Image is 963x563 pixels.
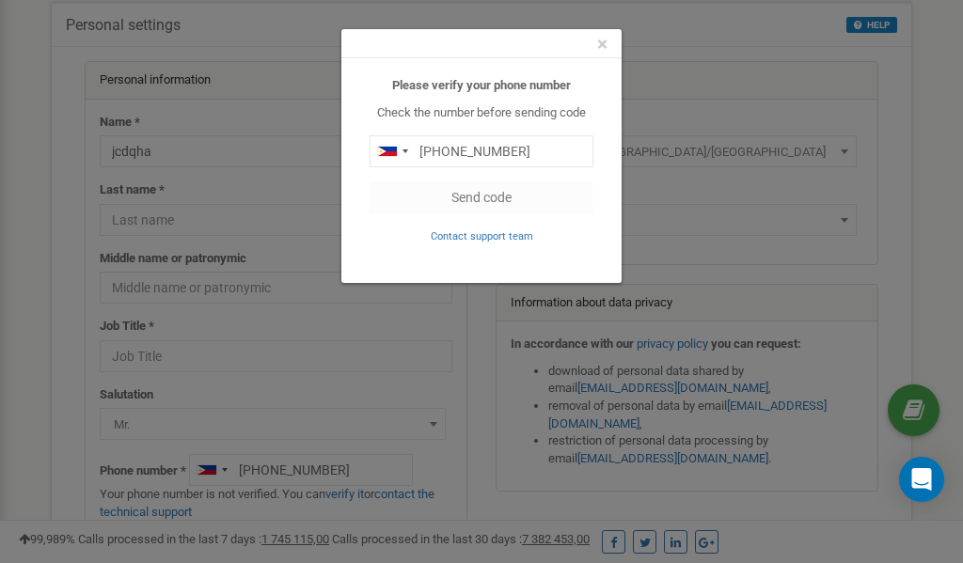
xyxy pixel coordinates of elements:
[899,457,944,502] div: Open Intercom Messenger
[431,228,533,242] a: Contact support team
[370,135,593,167] input: 0905 123 4567
[597,33,608,55] span: ×
[392,78,571,92] b: Please verify your phone number
[370,181,593,213] button: Send code
[597,35,608,55] button: Close
[370,104,593,122] p: Check the number before sending code
[371,136,414,166] div: Telephone country code
[431,230,533,242] small: Contact support team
